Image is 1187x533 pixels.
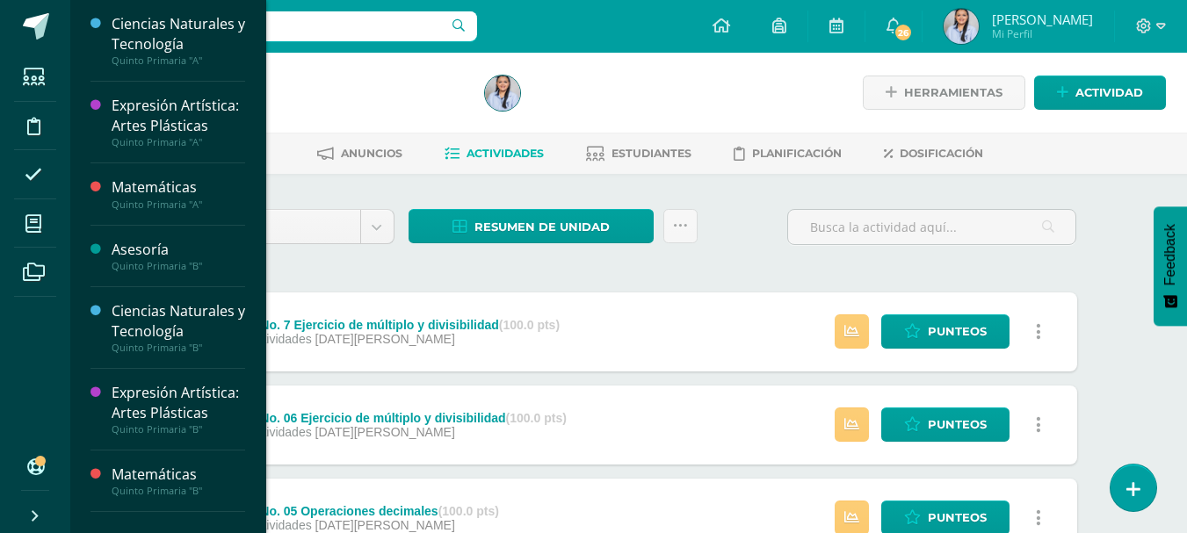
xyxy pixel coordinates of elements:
span: Estudiantes [612,147,691,160]
span: Unidad 2 [195,210,347,243]
a: Ciencias Naturales y TecnologíaQuinto Primaria "A" [112,14,245,67]
a: Ciencias Naturales y TecnologíaQuinto Primaria "B" [112,301,245,354]
a: Actividades [445,140,544,168]
a: Dosificación [884,140,983,168]
div: Ciencias Naturales y Tecnología [112,14,245,54]
div: Quinto Primaria "A" [112,198,245,211]
input: Busca un usuario... [82,11,477,41]
div: Actividad No. 05 Operaciones decimales [201,504,498,518]
span: Punteos [928,315,987,348]
button: Feedback - Mostrar encuesta [1154,206,1187,326]
a: Estudiantes [586,140,691,168]
h1: Matemáticas [137,72,464,97]
a: Unidad 2 [182,210,394,243]
span: [PERSON_NAME] [992,11,1093,28]
div: Ciencias Naturales y Tecnología [112,301,245,342]
a: Expresión Artística: Artes PlásticasQuinto Primaria "B" [112,383,245,436]
a: Planificación [734,140,842,168]
input: Busca la actividad aquí... [788,210,1075,244]
a: Expresión Artística: Artes PlásticasQuinto Primaria "A" [112,96,245,148]
span: Feedback [1162,224,1178,285]
div: Matemáticas [112,465,245,485]
span: [DATE][PERSON_NAME] [315,425,455,439]
div: Matemáticas [112,177,245,198]
span: Punteos [928,408,987,441]
div: Quinto Primaria 'A' [137,97,464,113]
strong: (100.0 pts) [438,504,499,518]
a: Punteos [881,314,1010,349]
div: Quinto Primaria "B" [112,260,245,272]
a: MatemáticasQuinto Primaria "A" [112,177,245,210]
a: Punteos [881,407,1010,442]
div: Actividad No. 06 Ejercicio de múltiplo y divisibilidad [201,411,566,425]
strong: (100.0 pts) [499,318,560,332]
span: Mi Perfil [992,26,1093,41]
img: df20aaf29d73945f28237438835fe8d9.png [485,76,520,111]
span: [DATE][PERSON_NAME] [315,518,455,532]
a: Actividad [1034,76,1166,110]
span: Actividades [467,147,544,160]
div: Quinto Primaria "A" [112,136,245,148]
a: Resumen de unidad [409,209,654,243]
span: Actividad [1075,76,1143,109]
span: [DATE][PERSON_NAME] [315,332,455,346]
div: Actividad No. 7 Ejercicio de múltiplo y divisibilidad [201,318,560,332]
span: Dosificación [900,147,983,160]
div: Quinto Primaria "A" [112,54,245,67]
a: MatemáticasQuinto Primaria "B" [112,465,245,497]
div: Asesoría [112,240,245,260]
strong: (100.0 pts) [506,411,567,425]
div: Quinto Primaria "B" [112,342,245,354]
span: 26 [894,23,913,42]
span: Planificación [752,147,842,160]
a: AsesoríaQuinto Primaria "B" [112,240,245,272]
span: Resumen de unidad [474,211,610,243]
a: Anuncios [317,140,402,168]
img: df20aaf29d73945f28237438835fe8d9.png [944,9,979,44]
a: Herramientas [863,76,1025,110]
div: Quinto Primaria "B" [112,423,245,436]
div: Quinto Primaria "B" [112,485,245,497]
span: Herramientas [904,76,1002,109]
span: Anuncios [341,147,402,160]
div: Expresión Artística: Artes Plásticas [112,383,245,423]
div: Expresión Artística: Artes Plásticas [112,96,245,136]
